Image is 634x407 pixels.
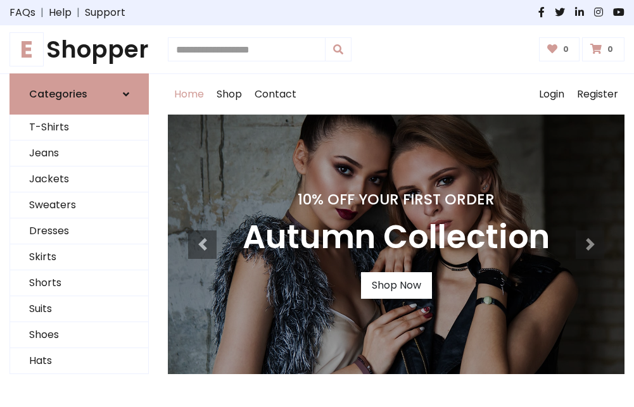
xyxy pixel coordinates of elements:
[10,35,149,63] h1: Shopper
[361,272,432,299] a: Shop Now
[10,192,148,218] a: Sweaters
[10,5,35,20] a: FAQs
[168,74,210,115] a: Home
[10,348,148,374] a: Hats
[533,74,571,115] a: Login
[560,44,572,55] span: 0
[539,37,580,61] a: 0
[243,191,550,208] h4: 10% Off Your First Order
[10,244,148,270] a: Skirts
[29,88,87,100] h6: Categories
[604,44,616,55] span: 0
[85,5,125,20] a: Support
[10,73,149,115] a: Categories
[10,218,148,244] a: Dresses
[243,218,550,257] h3: Autumn Collection
[72,5,85,20] span: |
[10,115,148,141] a: T-Shirts
[10,32,44,66] span: E
[248,74,303,115] a: Contact
[582,37,624,61] a: 0
[10,166,148,192] a: Jackets
[10,35,149,63] a: EShopper
[210,74,248,115] a: Shop
[10,296,148,322] a: Suits
[35,5,49,20] span: |
[571,74,624,115] a: Register
[10,322,148,348] a: Shoes
[10,270,148,296] a: Shorts
[49,5,72,20] a: Help
[10,141,148,166] a: Jeans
